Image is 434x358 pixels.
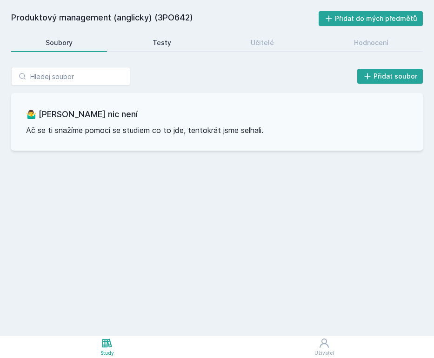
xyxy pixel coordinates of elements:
div: Testy [153,38,171,47]
a: Soubory [11,33,107,52]
button: Přidat soubor [357,69,423,84]
p: Ač se ti snažíme pomoci se studiem co to jde, tentokrát jsme selhali. [26,125,408,136]
input: Hledej soubor [11,67,130,86]
h2: Produktový management (anglicky) (3PO642) [11,11,319,26]
a: Učitelé [217,33,309,52]
a: Uživatel [214,336,434,358]
div: Uživatel [314,350,334,357]
div: Učitelé [251,38,274,47]
div: Hodnocení [354,38,388,47]
div: Soubory [46,38,73,47]
button: Přidat do mých předmětů [319,11,423,26]
h3: 🤷‍♂️ [PERSON_NAME] nic není [26,108,408,121]
a: Hodnocení [320,33,423,52]
div: Study [100,350,114,357]
a: Testy [118,33,206,52]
